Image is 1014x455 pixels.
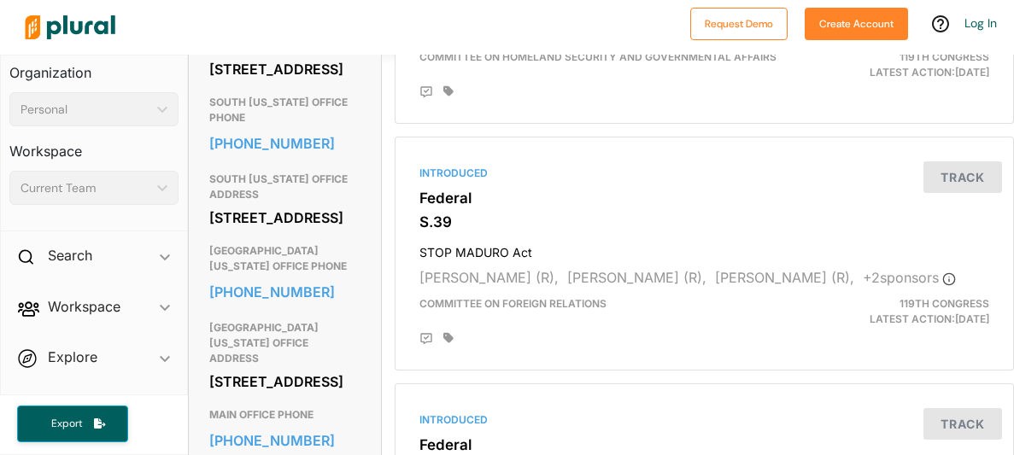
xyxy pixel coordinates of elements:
button: Create Account [805,8,908,40]
div: [STREET_ADDRESS] [209,369,360,394]
h3: Federal [419,436,989,453]
span: Export [39,417,94,431]
button: Request Demo [690,8,788,40]
span: 119th Congress [900,297,989,310]
a: Create Account [805,14,908,32]
span: Committee on Foreign Relations [419,297,607,310]
div: [STREET_ADDRESS] [209,205,360,230]
div: Add Position Statement [419,332,433,346]
a: Log In [964,15,997,31]
span: Committee on Homeland Security and Governmental Affairs [419,50,777,63]
div: Introduced [419,412,989,428]
a: [PHONE_NUMBER] [209,131,360,156]
h3: SOUTH [US_STATE] OFFICE PHONE [209,92,360,128]
span: [PERSON_NAME] (R), [715,269,854,286]
div: Latest Action: [DATE] [804,50,1002,80]
h3: Workspace [9,126,179,164]
div: Introduced [419,166,989,181]
h4: STOP MADURO Act [419,237,989,260]
a: [PHONE_NUMBER] [209,279,360,305]
h3: Federal [419,190,989,207]
h3: Organization [9,48,179,85]
div: Add Position Statement [419,85,433,99]
span: 119th Congress [900,50,989,63]
h3: [GEOGRAPHIC_DATA][US_STATE] OFFICE ADDRESS [209,318,360,369]
a: Request Demo [690,14,788,32]
a: [PHONE_NUMBER] [209,428,360,453]
h3: MAIN OFFICE PHONE [209,405,360,425]
div: Current Team [21,179,150,197]
div: Add tags [443,332,454,344]
div: [STREET_ADDRESS] [209,56,360,82]
span: [PERSON_NAME] (R), [419,269,559,286]
h3: SOUTH [US_STATE] OFFICE ADDRESS [209,169,360,205]
button: Track [923,408,1002,440]
span: [PERSON_NAME] (R), [567,269,706,286]
button: Track [923,161,1002,193]
div: Add tags [443,85,454,97]
h3: S.39 [419,213,989,230]
h2: Search [48,246,92,265]
div: Personal [21,101,150,119]
button: Export [17,405,128,442]
h3: [GEOGRAPHIC_DATA][US_STATE] OFFICE PHONE [209,241,360,277]
div: Latest Action: [DATE] [804,296,1002,327]
span: + 2 sponsor s [863,269,956,286]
